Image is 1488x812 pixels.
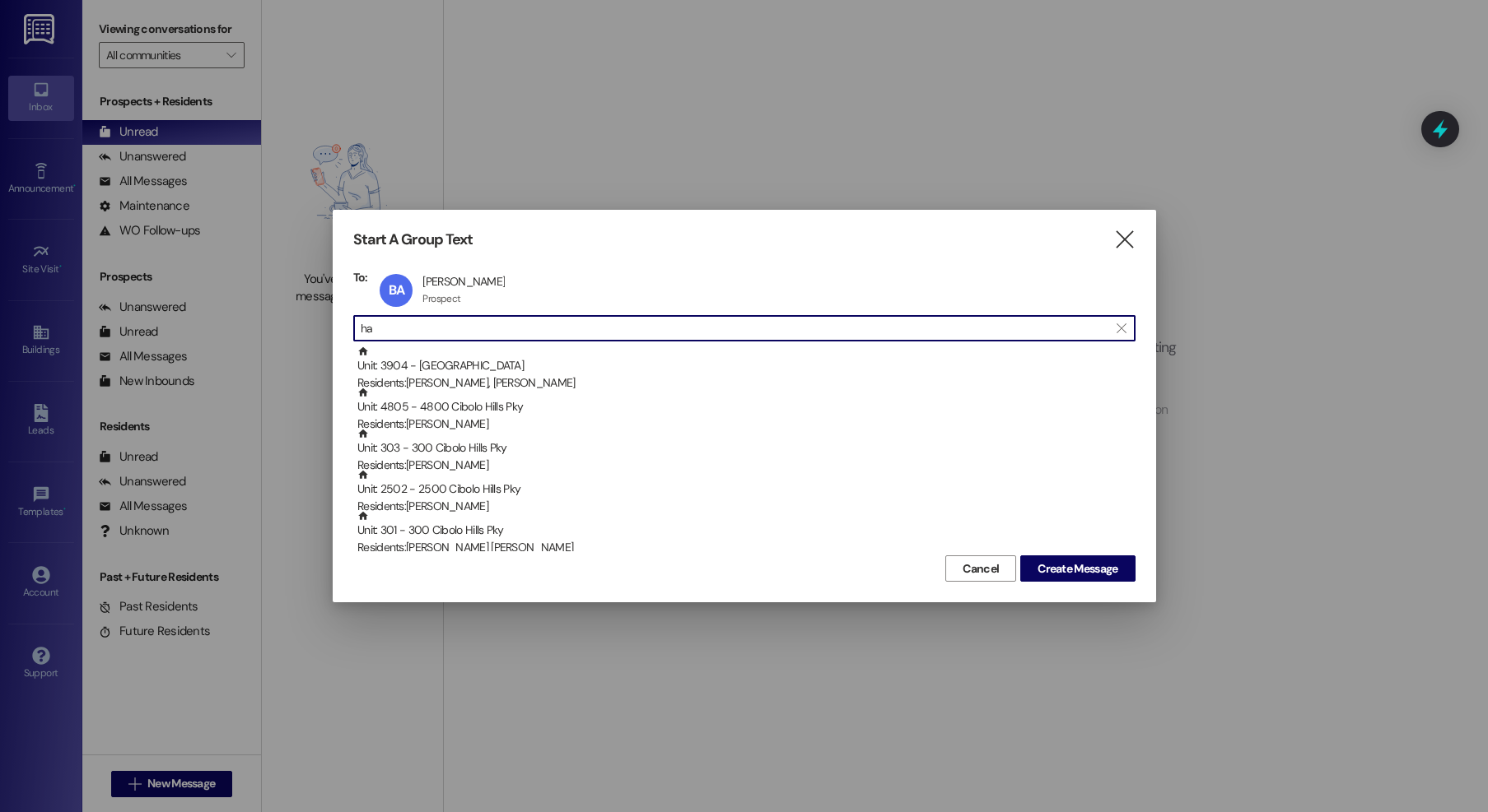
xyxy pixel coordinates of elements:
div: Unit: 303 - 300 Cibolo Hills PkyResidents:[PERSON_NAME] [353,428,1136,469]
button: Clear text [1108,316,1135,341]
div: Residents: [PERSON_NAME] [PERSON_NAME] [357,539,1136,556]
i:  [1113,231,1136,248]
div: Prospect [422,292,460,305]
div: Unit: 303 - 300 Cibolo Hills Pky [357,428,1136,475]
div: Unit: 2502 - 2500 Cibolo Hills Pky [357,469,1136,516]
div: Residents: [PERSON_NAME] [357,498,1136,515]
div: Unit: 4805 - 4800 Cibolo Hills PkyResidents:[PERSON_NAME] [353,387,1136,428]
button: Create Message [1020,555,1135,582]
div: Residents: [PERSON_NAME], [PERSON_NAME] [357,374,1136,392]
div: [PERSON_NAME] [422,274,505,289]
button: Cancel [945,555,1016,582]
div: Residents: [PERSON_NAME] [357,457,1136,474]
div: Unit: 301 - 300 Cibolo Hills Pky [357,510,1136,557]
div: Unit: 3904 - [GEOGRAPHIC_DATA]Residents:[PERSON_NAME], [PERSON_NAME] [353,346,1136,387]
div: Residents: [PERSON_NAME] [357,415,1136,433]
div: Unit: 301 - 300 Cibolo Hills PkyResidents:[PERSON_NAME] [PERSON_NAME] [353,510,1136,551]
input: Search for any contact or apartment [361,317,1108,340]
h3: Start A Group Text [353,230,473,249]
h3: To: [353,270,368,285]
i:  [1117,322,1126,335]
div: Unit: 3904 - [GEOGRAPHIC_DATA] [357,346,1136,392]
div: Unit: 4805 - 4800 Cibolo Hills Pky [357,387,1136,434]
span: Cancel [963,560,999,578]
span: Create Message [1038,560,1117,578]
span: BA [389,281,404,299]
div: Unit: 2502 - 2500 Cibolo Hills PkyResidents:[PERSON_NAME] [353,469,1136,510]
